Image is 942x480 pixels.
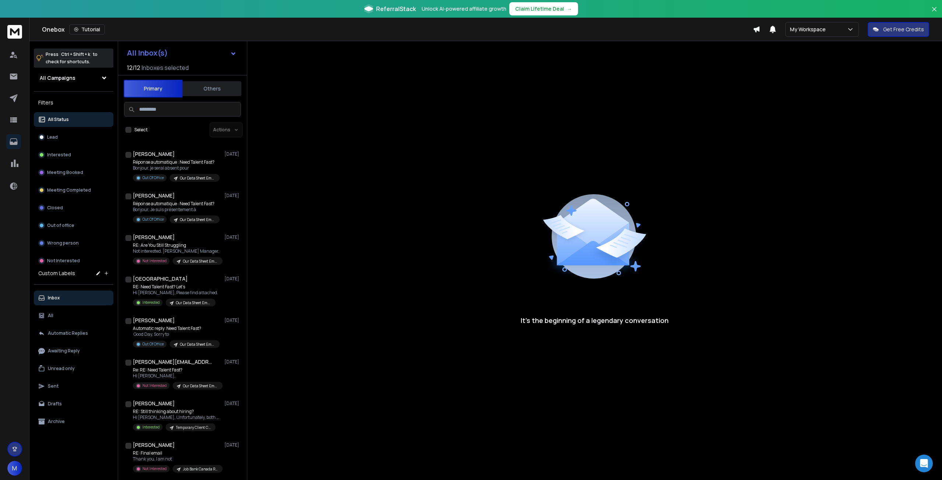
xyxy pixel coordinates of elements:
[133,331,220,337] p: Good Day, Sorry to
[133,450,221,456] p: RE: Final email
[224,442,241,448] p: [DATE]
[133,290,218,296] p: Hi [PERSON_NAME], Please find attached.
[47,187,91,193] p: Meeting Completed
[176,300,211,306] p: Our Data Sheet Email Campaign 2000
[142,258,167,264] p: Not Interested
[34,361,113,376] button: Unread only
[180,217,215,223] p: Our Data Sheet Email Campaign 2000
[127,49,168,57] h1: All Inbox(s)
[48,117,69,122] p: All Status
[34,200,113,215] button: Closed
[48,419,65,424] p: Archive
[34,71,113,85] button: All Campaigns
[133,400,175,407] h1: [PERSON_NAME]
[142,383,167,388] p: Not Interested
[34,308,113,323] button: All
[48,401,62,407] p: Drafts
[142,424,160,430] p: Interested
[124,80,183,97] button: Primary
[34,165,113,180] button: Meeting Booked
[7,461,22,476] button: M
[47,240,79,246] p: Wrong person
[142,175,164,181] p: Out Of Office
[133,326,220,331] p: Automatic reply: Need Talent Fast?
[47,170,83,175] p: Meeting Booked
[34,236,113,250] button: Wrong person
[142,217,164,222] p: Out Of Office
[34,291,113,305] button: Inbox
[883,26,924,33] p: Get Free Credits
[224,359,241,365] p: [DATE]
[142,466,167,472] p: Not Interested
[868,22,929,37] button: Get Free Credits
[176,425,211,430] p: Temporary Client Cold Email Outreach
[48,383,59,389] p: Sent
[46,51,98,65] p: Press to check for shortcuts.
[34,97,113,108] h3: Filters
[180,342,215,347] p: Our Data Sheet Email Campaign 2000
[929,4,939,22] button: Close banner
[183,259,218,264] p: Our Data Sheet Email Campaign 2000
[133,358,214,366] h1: [PERSON_NAME][EMAIL_ADDRESS][PERSON_NAME][DOMAIN_NAME]
[142,63,189,72] h3: Inboxes selected
[224,193,241,199] p: [DATE]
[133,234,175,241] h1: [PERSON_NAME]
[34,218,113,233] button: Out of office
[34,130,113,145] button: Lead
[133,456,221,462] p: Thank you. I am not
[133,373,221,379] p: Hi [PERSON_NAME],
[224,317,241,323] p: [DATE]
[133,248,221,254] p: Not interested. [PERSON_NAME] Manager,
[133,367,221,373] p: Re: RE: Need Talent Fast?
[133,150,175,158] h1: [PERSON_NAME]
[48,366,75,371] p: Unread only
[915,455,933,472] div: Open Intercom Messenger
[133,192,175,199] h1: [PERSON_NAME]
[133,207,220,213] p: Bonjour, Je suis présentement à
[34,414,113,429] button: Archive
[47,152,71,158] p: Interested
[47,134,58,140] p: Lead
[521,315,669,326] p: It’s the beginning of a legendary conversation
[69,24,105,35] button: Tutorial
[133,242,221,248] p: RE: Are You Still Struggling
[38,270,75,277] h3: Custom Labels
[34,379,113,394] button: Sent
[34,326,113,341] button: Automatic Replies
[183,383,218,389] p: Our Data Sheet Email Campaign 2000
[142,300,160,305] p: Interested
[133,159,220,165] p: Réponse automatique : Need Talent Fast?
[376,4,416,13] span: ReferralStack
[34,112,113,127] button: All Status
[142,341,164,347] p: Out Of Office
[34,397,113,411] button: Drafts
[183,466,218,472] p: Job Bank Canada Reachout
[48,348,80,354] p: Awaiting Reply
[224,234,241,240] p: [DATE]
[48,295,60,301] p: Inbox
[34,147,113,162] button: Interested
[180,175,215,181] p: Our Data Sheet Email Campaign 2000
[790,26,829,33] p: My Workspace
[224,151,241,157] p: [DATE]
[133,415,221,420] p: Hi [PERSON_NAME], Unfortunately, both are
[133,441,175,449] h1: [PERSON_NAME]
[224,401,241,406] p: [DATE]
[422,5,506,13] p: Unlock AI-powered affiliate growth
[133,317,175,324] h1: [PERSON_NAME]
[47,205,63,211] p: Closed
[509,2,578,15] button: Claim Lifetime Deal→
[48,330,88,336] p: Automatic Replies
[34,183,113,198] button: Meeting Completed
[121,46,242,60] button: All Inbox(s)
[133,284,218,290] p: RE: Need Talent Fast? Let’s
[34,344,113,358] button: Awaiting Reply
[60,50,91,58] span: Ctrl + Shift + k
[47,258,80,264] p: Not Interested
[133,165,220,171] p: Bonjour, je serai absent pour
[34,253,113,268] button: Not Interested
[567,5,572,13] span: →
[134,127,148,133] label: Select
